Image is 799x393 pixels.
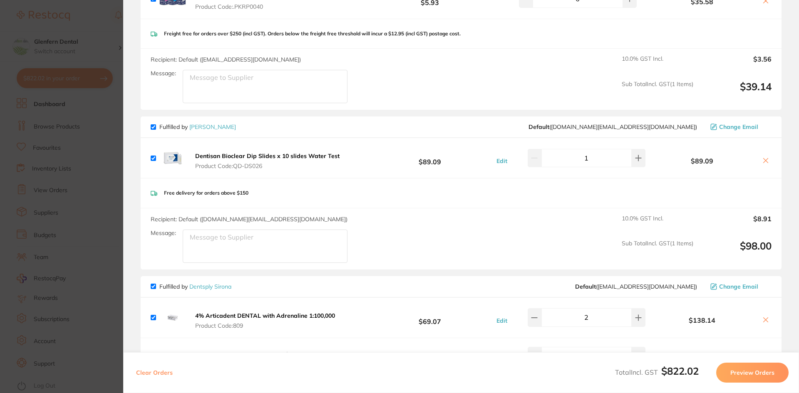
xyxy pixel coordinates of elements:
a: [PERSON_NAME] [189,123,236,131]
b: Default [529,123,549,131]
span: Recipient: Default ( [EMAIL_ADDRESS][DOMAIN_NAME] ) [151,56,301,63]
span: Change Email [719,283,758,290]
button: Change Email [708,283,772,290]
output: $98.00 [700,240,772,263]
span: 10.0 % GST Incl. [622,55,693,74]
button: Preview Orders [716,363,789,383]
output: $3.56 [700,55,772,74]
b: 4% Articadent DENTAL with Adrenaline 1:100,000 [195,312,335,319]
button: 4% Articadent DENTAL with Adrenaline 1:100,000 Product Code:809 [193,312,337,329]
b: $138.14 [648,316,757,324]
span: Product Code: 809 [195,322,335,329]
label: Message: [151,70,176,77]
button: Change Email [708,123,772,131]
output: $39.14 [700,81,772,104]
button: Edit [494,157,510,165]
span: Sub Total Incl. GST ( 1 Items) [622,81,693,104]
span: Total Incl. GST [615,368,699,376]
p: Fulfilled by [159,283,231,290]
span: Product Code: QD-DS026 [195,163,340,169]
button: Dentisan Bioclear Dip Slides x 10 slides Water Test Product Code:QD-DS026 [193,152,342,170]
span: Change Email [719,124,758,130]
label: Message: [151,230,176,237]
span: Product Code: .PKRP0040 [195,3,312,10]
b: $89.09 [648,157,757,165]
p: Freight free for orders over $250 (incl GST). Orders below the freight free threshold will incur ... [164,31,461,37]
span: 10.0 % GST Incl. [622,215,693,233]
b: Default [575,283,596,290]
p: Fulfilled by [159,124,236,130]
p: Free delivery for orders above $150 [164,190,248,196]
span: Sub Total Incl. GST ( 1 Items) [622,240,693,263]
button: 3% [MEDICAL_DATA] DENTAL with Octapressin Product Code:8060122 [187,351,333,368]
b: $69.07 [368,310,492,325]
b: $89.09 [368,151,492,166]
img: YTByOXhibg [159,304,186,331]
b: $822.02 [661,365,699,377]
button: Clear Orders [134,363,175,383]
button: Edit [494,317,510,324]
img: aTJ5bXh0cw [159,145,186,171]
a: Dentsply Sirona [189,283,231,290]
span: clientservices@dentsplysirona.com [575,283,697,290]
b: Dentisan Bioclear Dip Slides x 10 slides Water Test [195,152,340,160]
span: customer.care@henryschein.com.au [529,124,697,130]
b: 3% [MEDICAL_DATA] DENTAL with Octapressin [190,351,325,358]
b: $184.64 [368,349,492,364]
span: Recipient: Default ( [DOMAIN_NAME][EMAIL_ADDRESS][DOMAIN_NAME] ) [151,215,347,223]
output: $8.91 [700,215,772,233]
